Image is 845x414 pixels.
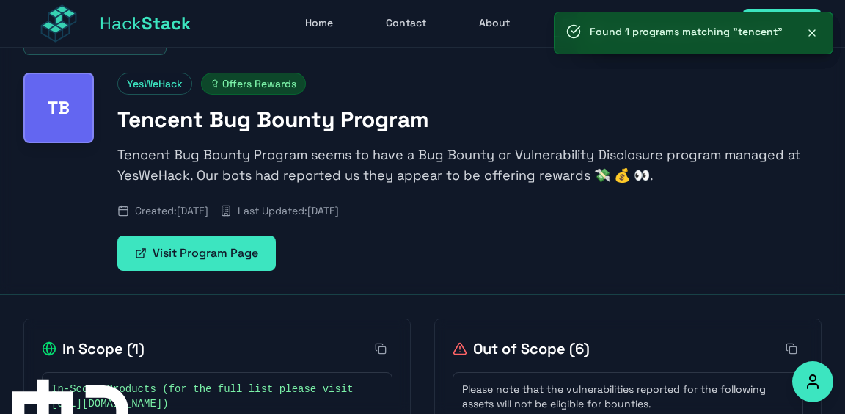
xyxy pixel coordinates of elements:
a: Home [296,10,342,37]
a: Sign In [742,9,822,38]
p: Tencent Bug Bounty Program seems to have a Bug Bounty or Vulnerability Disclosure program managed... [117,145,822,186]
a: Visit Program Page [117,236,276,271]
button: Close notification [803,24,821,42]
button: Copy all in-scope items [369,337,392,360]
span: Hack [100,12,191,35]
span: Stack [142,12,191,34]
button: Copy all out-of-scope items [780,337,803,360]
span: Offers Rewards [201,73,306,95]
h2: In Scope ( 1 ) [42,338,145,359]
h2: Out of Scope ( 6 ) [453,338,590,359]
h1: Tencent Bug Bounty Program [117,106,822,133]
a: About [470,10,519,37]
p: Found 1 programs matching "tencent" [590,24,783,39]
button: Accessibility Options [792,361,833,402]
span: YesWeHack [117,73,192,95]
span: Last Updated: [DATE] [238,203,339,218]
a: Contact [377,10,435,37]
span: Created: [DATE] [135,203,208,218]
div: Tencent Bug Bounty Program [23,73,94,143]
button: Resources [554,10,637,37]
